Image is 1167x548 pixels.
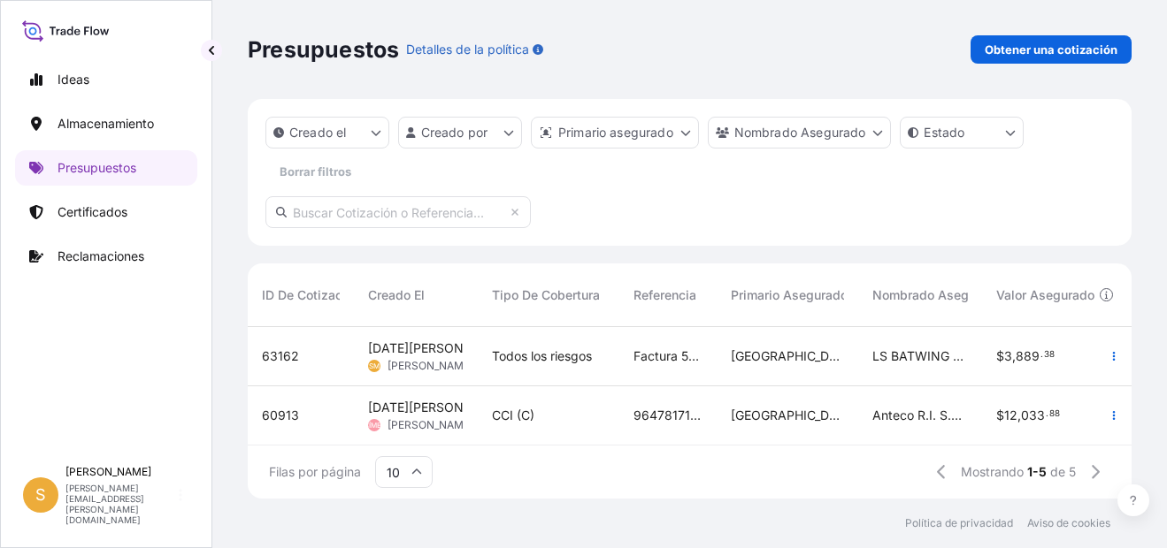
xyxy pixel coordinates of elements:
[731,407,844,424] span: [GEOGRAPHIC_DATA]
[265,196,531,228] input: Buscar Cotización o Referencia...
[996,409,1004,422] span: $
[280,163,351,180] p: Borrar filtros
[368,399,511,416] span: [DATE][PERSON_NAME]
[1040,352,1043,358] span: .
[1027,516,1110,530] a: Aviso de cookies
[531,117,699,148] button: distribuidor Opciones de filtro
[1012,350,1016,362] span: ,
[289,124,346,141] p: Creado el
[1016,350,1040,362] span: 889
[1021,409,1045,422] span: 033
[269,463,361,481] span: Filas por página
[872,347,968,365] span: LS BATWING PERU SRL
[388,359,473,373] span: [PERSON_NAME]
[1046,411,1048,417] span: .
[262,407,299,424] span: 60913
[58,247,144,265] p: Reclamaciones
[924,124,964,141] p: Estado
[731,347,844,365] span: [GEOGRAPHIC_DATA]
[558,124,673,141] p: Primario asegurado
[985,41,1117,58] p: Obtener una cotización
[58,159,136,177] p: Presupuestos
[971,35,1132,64] a: Obtener una cotización
[262,347,299,365] span: 63162
[872,407,968,424] span: Anteco R.I. S.A.C.
[905,516,1013,530] a: Política de privacidad
[996,286,1094,304] span: Valor asegurado
[248,35,399,64] p: Presupuestos
[368,286,425,304] span: Creado el
[633,286,696,304] span: Referencia
[603,285,625,306] button: Ordenar
[58,203,127,221] p: Certificados
[1049,411,1060,417] span: 88
[65,465,175,479] p: [PERSON_NAME]
[369,357,380,375] span: SM
[398,117,522,148] button: createdBy Opciones de filtro
[1050,463,1076,481] span: de 5
[265,117,389,148] button: createdOn Opciones de filtro
[15,239,197,274] a: Reclamaciones
[368,339,511,357] span: [DATE][PERSON_NAME]
[388,418,473,432] span: [PERSON_NAME]
[65,483,175,525] p: [PERSON_NAME][EMAIL_ADDRESS][PERSON_NAME][DOMAIN_NAME]
[492,347,592,365] span: Todos los riesgos
[1004,409,1017,422] span: 12
[15,150,197,186] a: Presupuestos
[872,286,1002,304] span: Nombrado Asegurado
[265,157,365,186] button: Borrar filtros
[406,41,529,58] p: Detalles de la política
[633,407,703,424] span: 96478171/96489566/96489573/96489603/96489616
[354,416,395,434] span: DECÍMETRO
[492,286,600,304] span: Tipo de cobertura
[262,286,360,304] span: ID de cotización
[35,486,46,504] span: S
[492,407,534,424] span: CCI (C)
[708,117,892,148] button: Opciones de filtro cargoOwner
[421,124,488,141] p: Creado por
[961,463,1024,481] span: Mostrando
[1027,463,1047,481] span: 1-5
[734,124,866,141] p: Nombrado Asegurado
[1004,350,1012,362] span: 3
[58,115,154,133] p: Almacenamiento
[1044,352,1055,358] span: 38
[58,71,89,88] p: Ideas
[15,194,197,230] a: Certificados
[15,62,197,97] a: Ideas
[900,117,1024,148] button: certificateStatus Opciones de filtro
[633,347,703,365] span: Factura 5077220973
[15,106,197,141] a: Almacenamiento
[996,350,1004,362] span: $
[731,286,848,304] span: Primario asegurado
[1017,409,1021,422] span: ,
